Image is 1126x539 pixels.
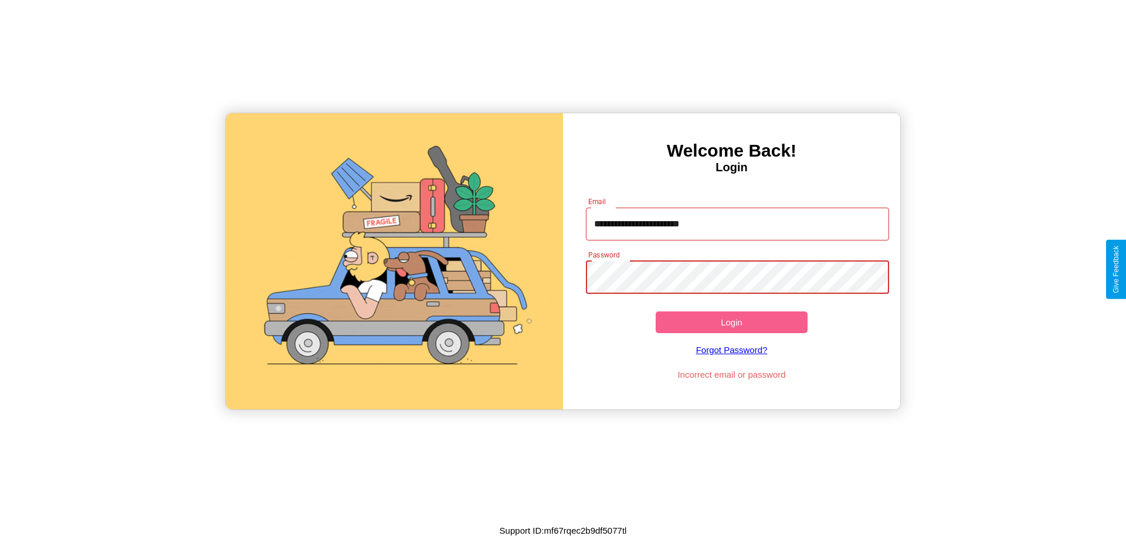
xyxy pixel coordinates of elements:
[588,196,606,206] label: Email
[580,333,884,367] a: Forgot Password?
[226,113,563,409] img: gif
[588,250,619,260] label: Password
[656,311,808,333] button: Login
[500,523,627,538] p: Support ID: mf67rqec2b9df5077tl
[1112,246,1120,293] div: Give Feedback
[563,141,900,161] h3: Welcome Back!
[580,367,884,382] p: Incorrect email or password
[563,161,900,174] h4: Login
